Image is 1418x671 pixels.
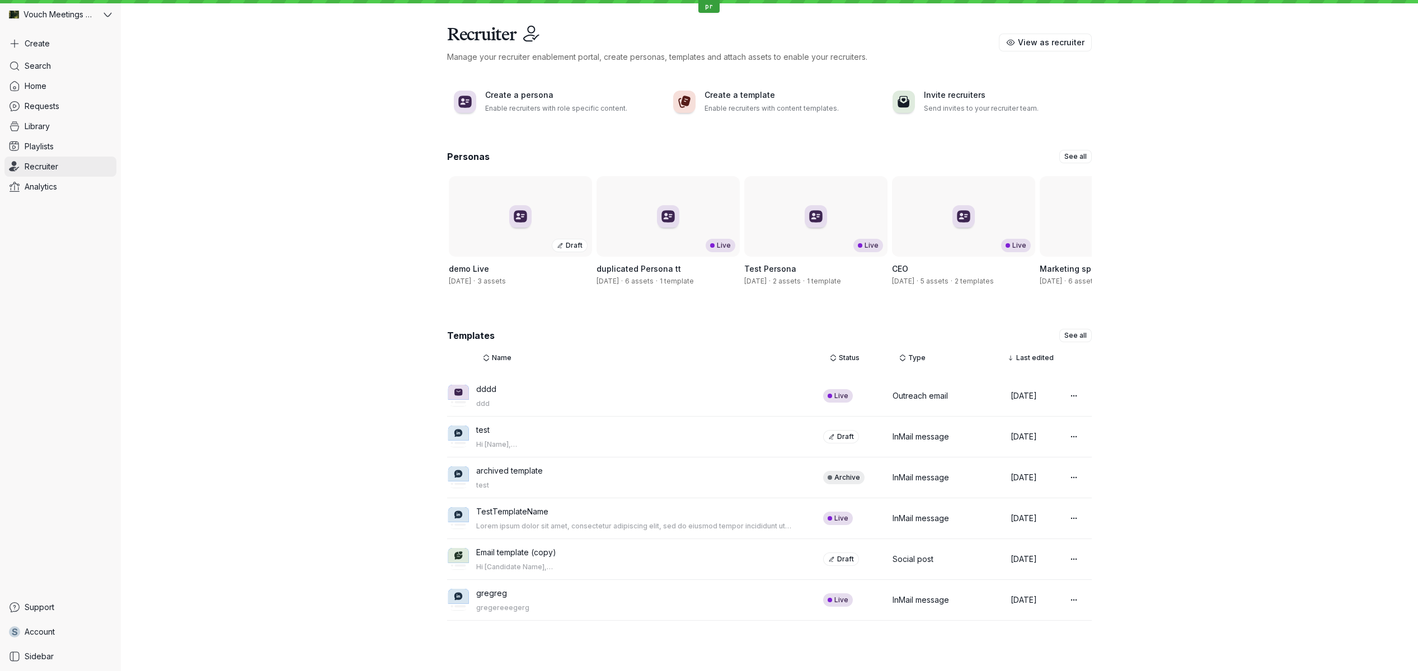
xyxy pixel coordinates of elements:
div: Vouch Meetings Demo [4,4,101,25]
div: Live [823,389,853,403]
a: See all [1059,150,1092,163]
button: Last edited [1002,351,1058,365]
span: demo Live [449,264,489,273]
span: 5 assets [921,277,949,286]
p: Outreach email [893,390,948,401]
span: Home [25,81,46,92]
p: InMail message [893,594,949,606]
a: Email template (copy)Hi [Candidate Name],DraftSocial post[DATE]More actions [447,539,1092,580]
span: See all [1064,330,1087,341]
a: Support [4,597,116,617]
p: ddd [476,399,794,408]
span: [DATE] [1040,277,1062,285]
div: Archive [823,471,865,484]
img: Vouch Meetings Demo avatar [9,10,19,20]
button: More actions [1065,591,1083,609]
span: [DATE] [449,277,471,285]
a: Analytics [4,177,116,197]
span: 1 template [807,277,841,286]
p: Enable recruiters with content templates. [705,103,866,114]
div: Live [823,593,853,607]
a: dddddddLiveOutreach email[DATE]More actions [447,376,1092,417]
div: Live [1001,239,1031,252]
a: Playlists [4,136,116,157]
p: gregreg [476,588,794,599]
p: Social post [893,554,933,565]
p: [DATE] [1011,390,1037,401]
span: S [12,626,18,637]
button: More actions [1065,469,1083,486]
span: 6 assets [625,277,654,286]
p: [DATE] [1011,431,1037,442]
button: More actions [1065,509,1083,527]
a: archived templatetestArchiveInMail message[DATE]More actions [447,457,1092,498]
p: [DATE] [1011,594,1037,606]
span: Create [25,38,50,49]
span: Search [25,60,51,72]
div: Live [823,512,853,525]
p: Hi [Candidate Name], [476,563,794,571]
p: dddd [476,384,794,395]
button: Type [899,351,926,365]
a: See all [1059,329,1092,342]
p: archived template [476,465,794,476]
a: TestTemplateNameLorem ipsum dolor sit amet, consectetur adipiscing elit, sed do eiusmod tempor in... [447,498,1092,539]
span: Library [25,121,50,132]
p: Email template (copy) [476,547,794,558]
span: Vouch Meetings Demo [24,9,95,20]
button: View as recruiter [999,34,1092,51]
span: Support [25,602,54,613]
span: Recruiter [25,161,58,172]
p: Enable recruiters with role specific content. [485,103,646,114]
a: SAccount [4,622,116,642]
p: InMail message [893,472,949,483]
p: gregereeegerg [476,603,794,612]
p: test [476,481,794,490]
h1: Recruiter [447,22,516,45]
button: Name [483,351,511,365]
button: More actions [1065,428,1083,446]
span: [DATE] [597,277,619,285]
button: More actions [1065,387,1083,405]
span: [DATE] [892,277,914,285]
h3: Create a persona [485,89,646,101]
div: Live [706,239,735,252]
span: See all [1064,151,1087,162]
span: · [1062,277,1068,286]
span: Sidebar [25,651,54,662]
span: · [801,277,807,286]
span: Playlists [25,141,54,152]
span: 3 assets [477,277,506,286]
a: Search [4,56,116,76]
h3: Templates [447,329,495,342]
a: testHi [Name],DraftInMail message[DATE]More actions [447,417,1092,457]
span: 2 templates [955,277,994,286]
p: [DATE] [1011,554,1037,565]
span: Requests [25,101,59,112]
a: Sidebar [4,646,116,667]
span: · [654,277,660,286]
h3: Create a template [705,89,866,101]
h3: Invite recruiters [924,89,1085,101]
h3: Personas [447,150,490,163]
span: Last edited [1016,352,1054,363]
span: · [471,277,477,286]
span: 6 assets [1068,277,1097,286]
span: Name [492,352,511,363]
span: · [949,277,955,286]
button: More actions [1065,550,1083,568]
p: InMail message [893,513,949,524]
button: Status [830,351,860,365]
p: test [476,424,794,436]
span: [DATE] [744,277,767,285]
a: Requests [4,96,116,116]
button: Vouch Meetings Demo avatarVouch Meetings Demo [4,4,116,25]
button: Create [4,34,116,54]
span: duplicated Persona tt [597,264,681,273]
span: Test Persona [744,264,796,273]
a: Home [4,76,116,96]
div: Draft [552,239,588,252]
span: Status [839,352,860,363]
span: · [619,277,625,286]
span: · [767,277,773,286]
